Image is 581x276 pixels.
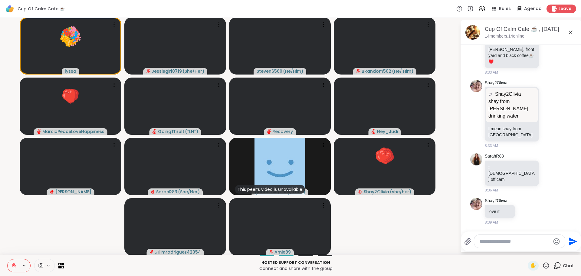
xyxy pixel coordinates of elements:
[358,190,363,194] span: audio-muted
[50,190,54,194] span: audio-muted
[67,260,524,265] p: Hosted support conversation
[150,250,154,254] span: audio-muted
[152,68,182,74] span: Jessiegirl0719
[465,25,480,40] img: Cup Of Calm Cafe ☕️ , Sep 09
[65,68,76,74] span: lyssa
[485,220,498,225] span: 8:39 AM
[485,188,498,193] span: 8:36 AM
[485,25,577,33] div: Cup Of Calm Cafe ☕️ , [DATE]
[153,129,157,134] span: audio-muted
[488,40,535,65] p: Ramblin [PERSON_NAME], front yard and black coffee ️
[565,234,579,248] button: Send
[377,128,398,135] span: Hey_Judi
[37,129,41,134] span: audio-muted
[485,143,498,148] span: 8:33 AM
[55,189,91,195] span: [PERSON_NAME]
[499,6,511,12] span: Rules
[54,80,87,113] button: ❤️
[274,249,291,255] span: Amie89
[53,79,88,114] button: ❤️
[488,126,535,138] p: I mean shay from [GEOGRAPHIC_DATA]
[364,189,389,195] span: Shay2Olivia
[283,68,303,74] span: ( He/Him )
[559,6,571,12] span: Leave
[524,6,542,12] span: Agenda
[530,262,536,269] span: ✋
[182,68,204,74] span: ( She/Her )
[529,53,534,58] span: ☕
[480,238,550,244] textarea: Type your message
[390,189,411,195] span: ( she/her )
[146,69,150,73] span: audio-muted
[362,68,391,74] span: BRandom502
[235,185,305,194] div: This peer’s video is unavailable
[470,80,482,92] img: https://sharewell-space-live.sfo3.digitaloceanspaces.com/user-generated/52607e91-69e1-4ca7-b65e-3...
[272,128,293,135] span: Recovery
[488,59,494,64] span: ♥️
[5,4,15,14] img: ShareWell Logomark
[485,33,524,39] p: 14 members, 14 online
[161,249,201,255] span: mrodriguez42354
[374,147,395,168] button: ❤️
[488,164,535,182] p: ;[DEMOGRAPHIC_DATA] off cam'
[356,69,360,73] span: audio-muted
[485,198,507,204] a: Shay2Olivia
[485,70,498,75] span: 8:33 AM
[488,98,535,120] p: shay from [PERSON_NAME] drinking water
[18,6,65,12] span: Cup Of Calm Cafe ☕️
[553,238,560,245] button: Emoji picker
[495,91,521,98] span: Shay2Olivia
[156,189,177,195] span: SarahR83
[485,153,504,159] a: SarahR83
[257,68,282,74] span: Steven6560
[158,128,184,135] span: GoingThruIt
[485,80,507,86] a: Shay2Olivia
[269,250,273,254] span: audio-muted
[267,129,271,134] span: audio-muted
[563,263,574,269] span: Chat
[488,208,511,214] p: love it
[372,129,376,134] span: audio-muted
[151,190,155,194] span: audio-muted
[392,68,413,74] span: ( He/ Him )
[61,27,80,46] button: 🎉
[178,189,200,195] span: ( She/Her )
[67,265,524,271] p: Connect and share with the group
[470,198,482,210] img: https://sharewell-space-live.sfo3.digitaloceanspaces.com/user-generated/52607e91-69e1-4ca7-b65e-3...
[470,153,482,165] img: https://sharewell-space-live.sfo3.digitaloceanspaces.com/user-generated/ad949235-6f32-41e6-8b9f-9...
[42,128,104,135] span: MarciaPeaceLoveHappiness
[254,138,305,195] img: gabrielCA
